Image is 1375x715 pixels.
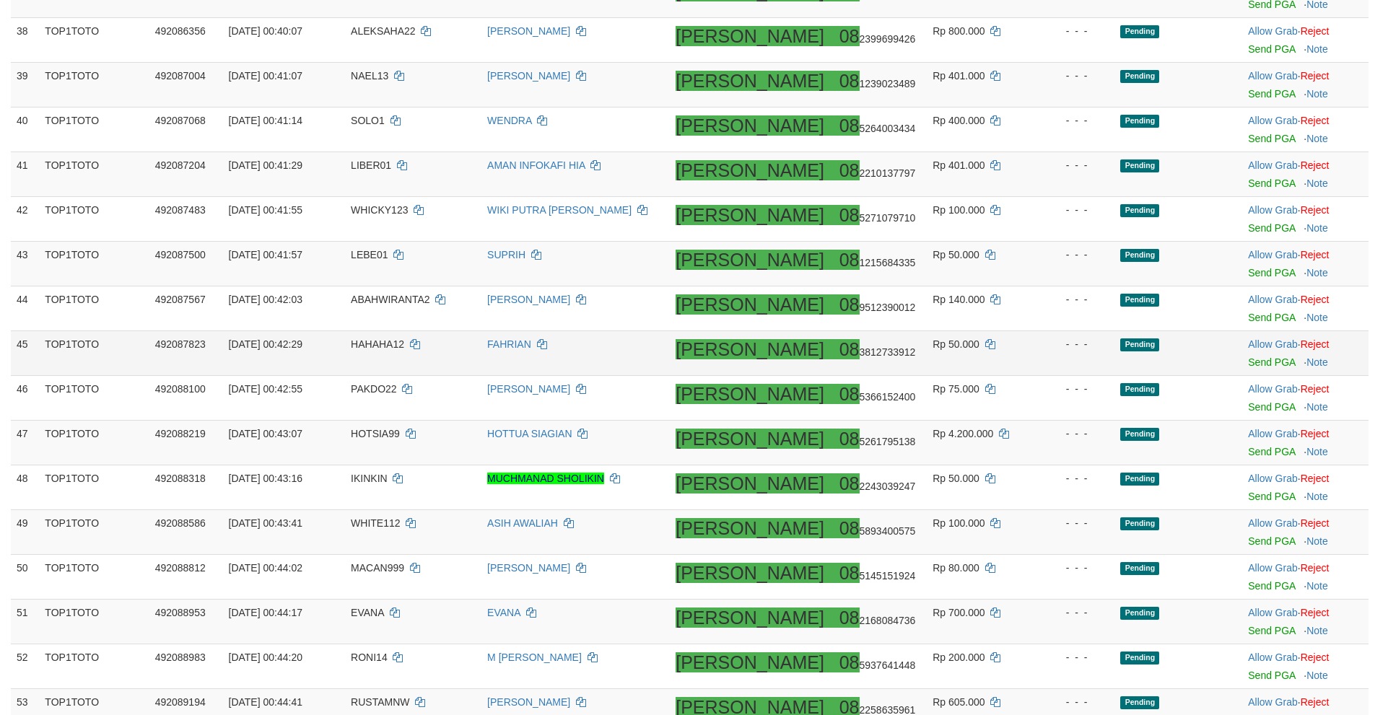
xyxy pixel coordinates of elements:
[933,428,993,439] span: Rp 4.200.000
[1043,203,1109,217] div: - - -
[1043,247,1109,262] div: - - -
[1248,338,1297,350] a: Allow Grab
[229,696,302,708] span: [DATE] 00:44:41
[229,383,302,395] span: [DATE] 00:42:55
[1306,133,1328,144] a: Note
[1248,491,1295,502] a: Send PGA
[487,25,570,37] a: [PERSON_NAME]
[1248,652,1300,663] span: ·
[839,615,916,626] span: Copy 082168084736 to clipboard
[1043,426,1109,441] div: - - -
[1248,580,1295,592] a: Send PGA
[487,159,585,171] a: AMAN INFOKAFI HIA
[1242,509,1369,554] td: ·
[676,205,824,225] ah_el_jm_1756146672679: [PERSON_NAME]
[1306,43,1328,55] a: Note
[1301,159,1330,171] a: Reject
[229,607,302,618] span: [DATE] 00:44:17
[155,473,206,484] span: 492088318
[155,294,206,305] span: 492087567
[155,25,206,37] span: 492086356
[676,473,824,494] ah_el_jm_1756146672679: [PERSON_NAME]
[155,428,206,439] span: 492088219
[487,473,604,484] a: MUCHMANAD SHOLIKIN
[1306,177,1328,189] a: Note
[933,294,985,305] span: Rp 140.000
[676,160,824,180] ah_el_jm_1756146672679: [PERSON_NAME]
[1248,473,1297,484] a: Allow Grab
[155,159,206,171] span: 492087204
[155,652,206,663] span: 492088983
[1242,62,1369,107] td: ·
[1248,535,1295,547] a: Send PGA
[839,652,860,672] ah_el_jm_1756146672679: 08
[487,517,558,529] a: ASIH AWALIAH
[1301,652,1330,663] a: Reject
[839,391,916,403] span: Copy 085366152400 to clipboard
[839,563,860,583] ah_el_jm_1756146672679: 08
[1248,607,1300,618] span: ·
[229,25,302,37] span: [DATE] 00:40:07
[1043,69,1109,83] div: - - -
[676,339,824,359] ah_el_jm_1756146672679: [PERSON_NAME]
[1043,561,1109,575] div: - - -
[155,249,206,260] span: 492087500
[155,115,206,126] span: 492087068
[155,204,206,216] span: 492087483
[1248,428,1300,439] span: ·
[11,644,39,688] td: 52
[1248,696,1297,708] a: Allow Grab
[839,518,860,538] ah_el_jm_1756146672679: 08
[1242,375,1369,420] td: ·
[839,160,860,180] ah_el_jm_1756146672679: 08
[487,562,570,574] a: [PERSON_NAME]
[351,115,385,126] span: SOLO1
[1242,644,1369,688] td: ·
[1306,535,1328,547] a: Note
[1301,115,1330,126] a: Reject
[351,562,404,574] span: MACAN999
[1242,107,1369,152] td: ·
[839,294,860,315] ah_el_jm_1756146672679: 08
[1242,286,1369,330] td: ·
[1043,516,1109,530] div: - - -
[487,338,531,350] a: FAHRIAN
[1242,196,1369,241] td: ·
[1248,562,1300,574] span: ·
[229,473,302,484] span: [DATE] 00:43:16
[1248,696,1300,708] span: ·
[155,562,206,574] span: 492088812
[11,17,39,62] td: 38
[933,25,985,37] span: Rp 800.000
[351,25,416,37] span: ALEKSAHA22
[1248,159,1297,171] a: Allow Grab
[1301,473,1330,484] a: Reject
[1248,25,1300,37] span: ·
[155,338,206,350] span: 492087823
[1301,70,1330,82] a: Reject
[1301,249,1330,260] a: Reject
[229,159,302,171] span: [DATE] 00:41:29
[1248,70,1297,82] a: Allow Grab
[1043,471,1109,486] div: - - -
[39,196,149,241] td: TOP1TOTO
[1248,267,1295,278] a: Send PGA
[39,62,149,107] td: TOP1TOTO
[1120,204,1159,216] span: Pending
[839,78,916,89] span: Copy 081239023489 to clipboard
[229,249,302,260] span: [DATE] 00:41:57
[351,383,397,395] span: PAKDO22
[229,652,302,663] span: [DATE] 00:44:20
[933,249,979,260] span: Rp 50.000
[1120,70,1159,82] span: Pending
[1043,24,1109,38] div: - - -
[39,17,149,62] td: TOP1TOTO
[933,115,985,126] span: Rp 400.000
[676,71,824,91] ah_el_jm_1756146672679: [PERSON_NAME]
[676,652,824,672] ah_el_jm_1756146672679: [PERSON_NAME]
[1248,338,1300,350] span: ·
[1306,580,1328,592] a: Note
[676,384,824,404] ah_el_jm_1756146672679: [PERSON_NAME]
[1120,294,1159,306] span: Pending
[933,473,979,484] span: Rp 50.000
